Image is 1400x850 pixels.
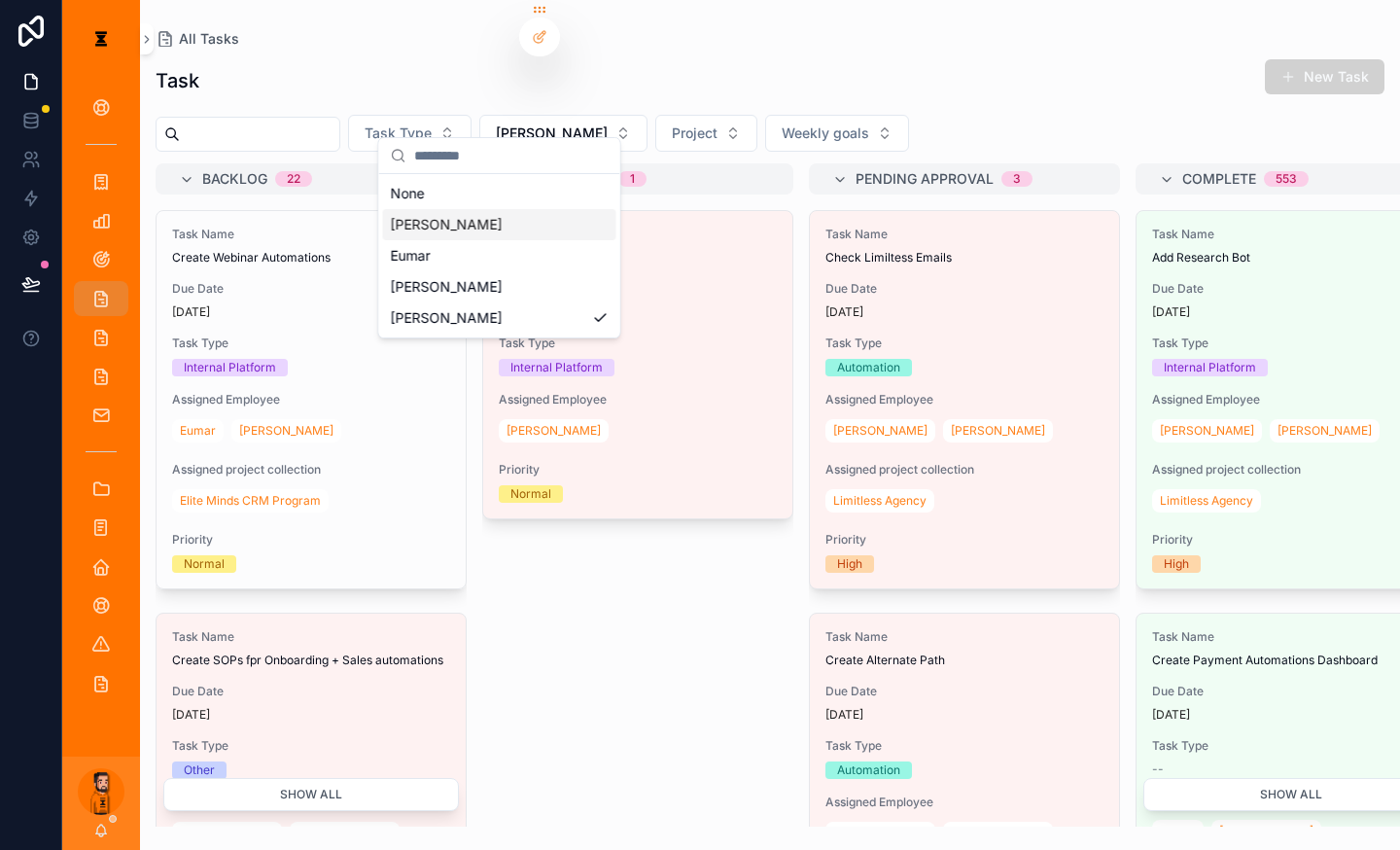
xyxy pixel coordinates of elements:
span: Assigned Employee [825,392,1103,407]
span: Limitless Agency [1160,493,1253,509]
button: Select Button [479,115,647,152]
a: Task NameAI ImprovementsDue Date[DATE]Task TypeInternal PlatformAssigned Employee[PERSON_NAME]Pri... [482,210,793,519]
span: [PERSON_NAME] [391,215,503,234]
div: High [837,555,862,573]
span: Assigned Employee [825,795,1103,810]
span: Assigned project collection [172,462,450,478]
span: Priority [499,462,777,478]
span: Pending Approval [856,169,994,189]
span: Project [672,124,717,143]
p: [DATE] [825,707,863,723]
span: Weekly goals [782,124,869,143]
a: [PERSON_NAME] [231,419,341,443]
div: Normal [184,555,225,573]
button: Select Button [348,115,472,152]
span: Due Date [172,281,450,297]
div: Other [184,761,215,779]
span: [PERSON_NAME] [951,826,1045,841]
div: 22 [287,171,300,187]
a: [PERSON_NAME] [499,419,609,443]
div: scrollable content [62,78,140,724]
span: [PERSON_NAME] [833,423,927,439]
div: 553 [1276,171,1297,187]
button: New Task [1265,59,1384,94]
span: Task Name [499,227,777,242]
div: Internal Platform [184,359,276,376]
p: [DATE] [172,304,210,320]
span: Create Webinar Automations [172,250,450,266]
span: Create Alternate Path [825,653,1103,668]
div: Internal Platform [1164,359,1256,376]
span: Elite Minds CRM Program [180,493,321,509]
span: Eumar [391,246,431,266]
span: Due Date [825,281,1103,297]
div: None [383,178,616,209]
a: [PERSON_NAME] [825,419,935,443]
span: Eumar [180,423,216,439]
a: Task NameCreate Webinar AutomationsDue Date[DATE]Task TypeInternal PlatformAssigned EmployeeEumar... [156,210,467,589]
span: Task Name [172,629,450,645]
span: All Tasks [179,29,239,49]
a: Eumar [172,419,224,443]
span: Task Name [825,629,1103,645]
div: High [1164,555,1189,573]
div: Internal Platform [510,359,603,376]
span: [PERSON_NAME] [507,423,601,439]
span: AI Improvements [499,250,777,266]
span: Task Type [499,336,777,351]
span: [PERSON_NAME] [1160,423,1254,439]
a: [PERSON_NAME] [943,822,1053,845]
span: Assigned Employee [499,392,777,407]
span: Priority [825,532,1103,548]
span: Backlog [202,169,267,189]
button: Select Button [655,115,757,152]
span: Complete [1182,169,1256,189]
div: Automation [837,359,900,376]
span: Due Date [172,684,450,699]
div: Suggestions [379,174,620,337]
span: [PERSON_NAME] [391,308,503,328]
span: [PERSON_NAME] [951,423,1045,439]
div: 1 [630,171,635,187]
button: Show all [163,778,459,811]
span: Due Date [499,281,777,297]
p: [DATE] [1152,707,1190,723]
span: [PERSON_NAME] [496,124,608,143]
span: Task Name [825,227,1103,242]
button: Select Button [765,115,909,152]
span: Task Type [172,336,450,351]
span: [PERSON_NAME] [833,826,927,841]
img: App logo [86,23,117,54]
a: Limitless Agency [825,489,934,513]
p: [DATE] [825,304,863,320]
div: 3 [1013,171,1021,187]
span: Due Date [825,684,1103,699]
span: -- [1152,761,1164,777]
span: Task Type [365,124,432,143]
span: Limitless Agency [833,493,927,509]
span: Check Limiltess Emails [825,250,1103,266]
a: [PERSON_NAME] [943,419,1053,443]
span: Assigned Employee [172,392,450,407]
span: Create SOPs fpr Onboarding + Sales automations [172,653,450,668]
span: Task Type [825,336,1103,351]
a: [PERSON_NAME] [825,822,935,845]
span: Assigned project collection [825,462,1103,478]
a: All Tasks [156,29,239,49]
a: Elite Minds CRM Program [172,489,329,513]
span: Task Name [172,227,450,242]
h1: Task [156,67,199,94]
a: [PERSON_NAME] [1270,419,1380,443]
div: Automation [837,761,900,779]
span: Task Type [172,738,450,754]
a: [PERSON_NAME] [1152,419,1262,443]
a: Limitless Agency [1152,489,1261,513]
a: Task NameCheck Limiltess EmailsDue Date[DATE]Task TypeAutomationAssigned Employee[PERSON_NAME][PE... [809,210,1120,589]
div: Normal [510,485,551,503]
p: [DATE] [1152,304,1190,320]
span: [PERSON_NAME] [1277,423,1372,439]
span: [PERSON_NAME] [391,277,503,297]
span: [PERSON_NAME] [239,423,333,439]
p: [DATE] [172,707,210,723]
